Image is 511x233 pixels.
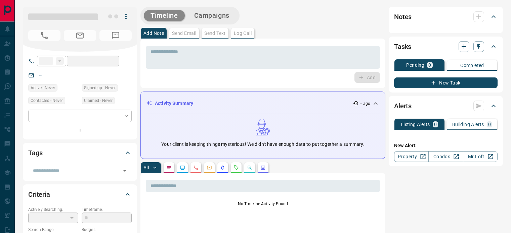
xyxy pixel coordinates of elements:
svg: Agent Actions [260,165,266,170]
p: Budget: [82,227,132,233]
span: No Email [64,30,96,41]
span: No Number [28,30,60,41]
a: Mr.Loft [463,151,498,162]
button: Open [120,166,129,175]
svg: Emails [207,165,212,170]
a: Property [394,151,429,162]
svg: Notes [166,165,172,170]
button: Timeline [144,10,185,21]
svg: Calls [193,165,199,170]
p: Building Alerts [452,122,484,127]
p: 0 [434,122,437,127]
span: Claimed - Never [84,97,113,104]
p: Add Note [143,31,164,36]
p: Actively Searching: [28,207,78,213]
p: -- ago [360,101,370,107]
div: Tags [28,145,132,161]
svg: Listing Alerts [220,165,225,170]
p: All [143,165,149,170]
a: -- [39,72,42,78]
h2: Tags [28,148,42,158]
p: Timeframe: [82,207,132,213]
button: Campaigns [187,10,236,21]
button: New Task [394,77,498,88]
div: Notes [394,9,498,25]
span: Active - Never [31,84,55,91]
p: New Alert: [394,142,498,149]
div: Tasks [394,39,498,55]
span: No Number [99,30,132,41]
h2: Notes [394,11,412,22]
p: Listing Alerts [401,122,430,127]
svg: Opportunities [247,165,252,170]
h2: Criteria [28,189,50,200]
span: Contacted - Never [31,97,63,104]
div: Alerts [394,98,498,114]
p: Search Range: [28,227,78,233]
div: Criteria [28,186,132,202]
div: Activity Summary-- ago [146,97,380,110]
p: Your client is keeping things mysterious! We didn't have enough data to put together a summary. [161,141,364,148]
p: Completed [460,63,484,68]
p: Activity Summary [155,100,193,107]
svg: Lead Browsing Activity [180,165,185,170]
p: No Timeline Activity Found [146,201,380,207]
span: Signed up - Never [84,84,116,91]
h2: Tasks [394,41,411,52]
p: 0 [488,122,491,127]
a: Condos [428,151,463,162]
p: 0 [428,63,431,67]
svg: Requests [233,165,239,170]
h2: Alerts [394,101,412,111]
p: Pending [406,63,424,67]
